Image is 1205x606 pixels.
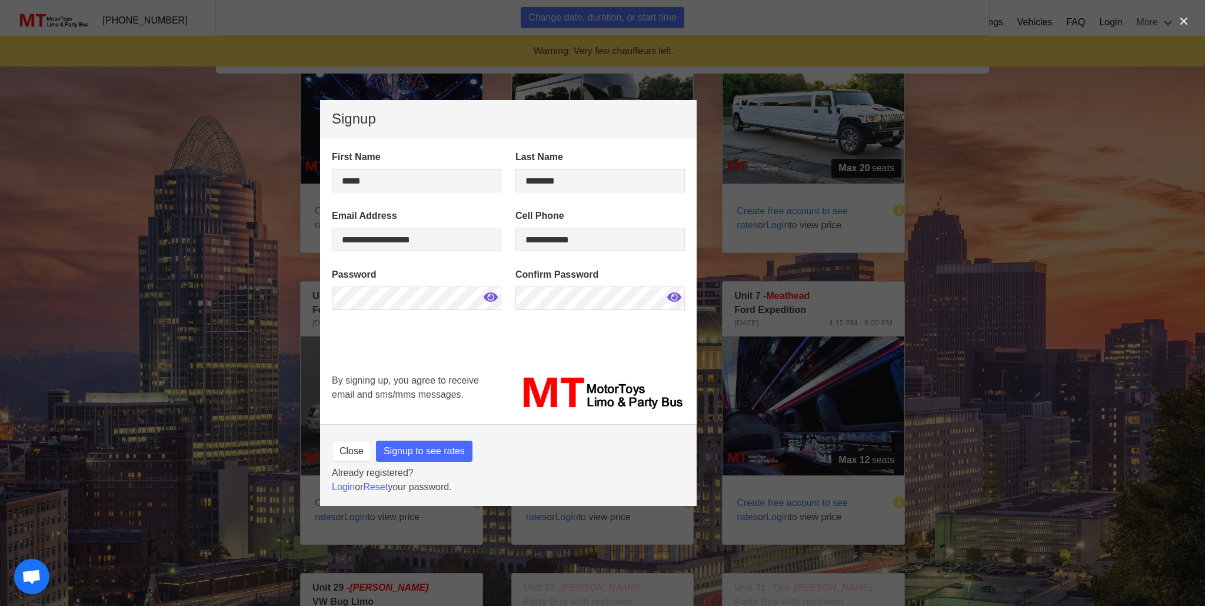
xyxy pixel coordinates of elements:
label: First Name [332,150,501,164]
p: Already registered? [332,466,685,480]
div: Open chat [14,559,49,594]
label: Cell Phone [515,209,685,223]
label: Confirm Password [515,268,685,282]
button: Close [332,441,371,462]
label: Email Address [332,209,501,223]
label: Password [332,268,501,282]
a: Login [332,482,355,492]
iframe: reCAPTCHA [332,327,511,415]
a: Reset [363,482,388,492]
div: By signing up, you agree to receive email and sms/mms messages. [325,367,508,419]
button: Signup to see rates [376,441,472,462]
p: or your password. [332,480,685,494]
label: Last Name [515,150,685,164]
span: Signup to see rates [384,444,465,458]
p: Signup [332,112,685,126]
img: MT_logo_name.png [515,374,685,412]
